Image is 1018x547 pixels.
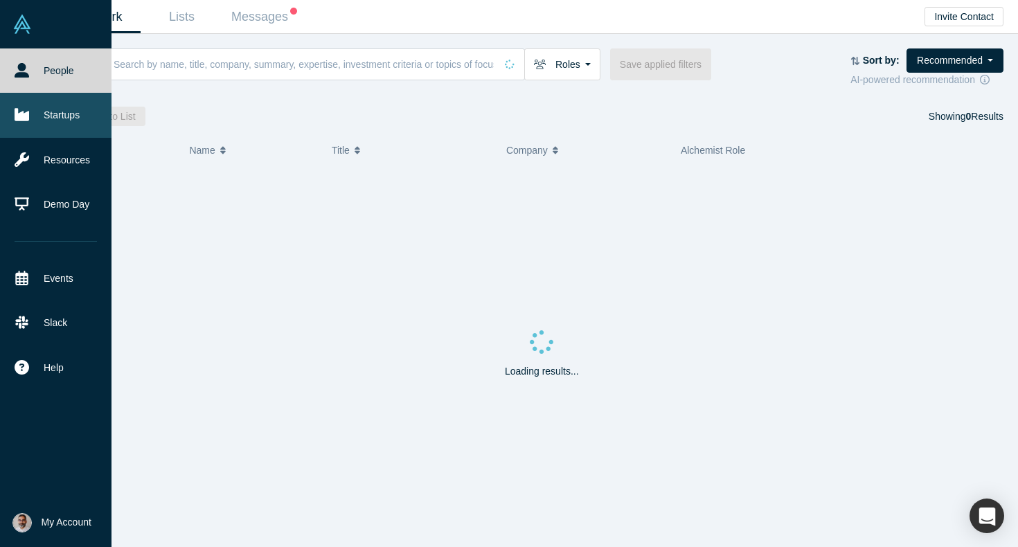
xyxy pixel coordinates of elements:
span: Results [966,111,1003,122]
span: Alchemist Role [681,145,745,156]
span: Name [189,136,215,165]
button: Title [332,136,492,165]
button: Add to List [80,107,145,126]
span: Title [332,136,350,165]
button: Save applied filters [610,48,711,80]
span: My Account [42,515,91,530]
a: Messages [223,1,305,33]
strong: 0 [966,111,972,122]
strong: Sort by: [863,55,900,66]
div: Showing [929,107,1003,126]
span: Help [44,361,64,375]
a: Lists [141,1,223,33]
input: Search by name, title, company, summary, expertise, investment criteria or topics of focus [112,48,495,80]
button: Company [506,136,666,165]
button: My Account [12,513,91,532]
img: Gotam Bhardwaj's Account [12,513,32,532]
span: Company [506,136,548,165]
button: Roles [524,48,600,80]
p: Loading results... [505,364,579,379]
div: AI-powered recommendation [850,73,1003,87]
button: Name [189,136,317,165]
button: Invite Contact [925,7,1003,26]
button: Recommended [907,48,1003,73]
img: Alchemist Vault Logo [12,15,32,34]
